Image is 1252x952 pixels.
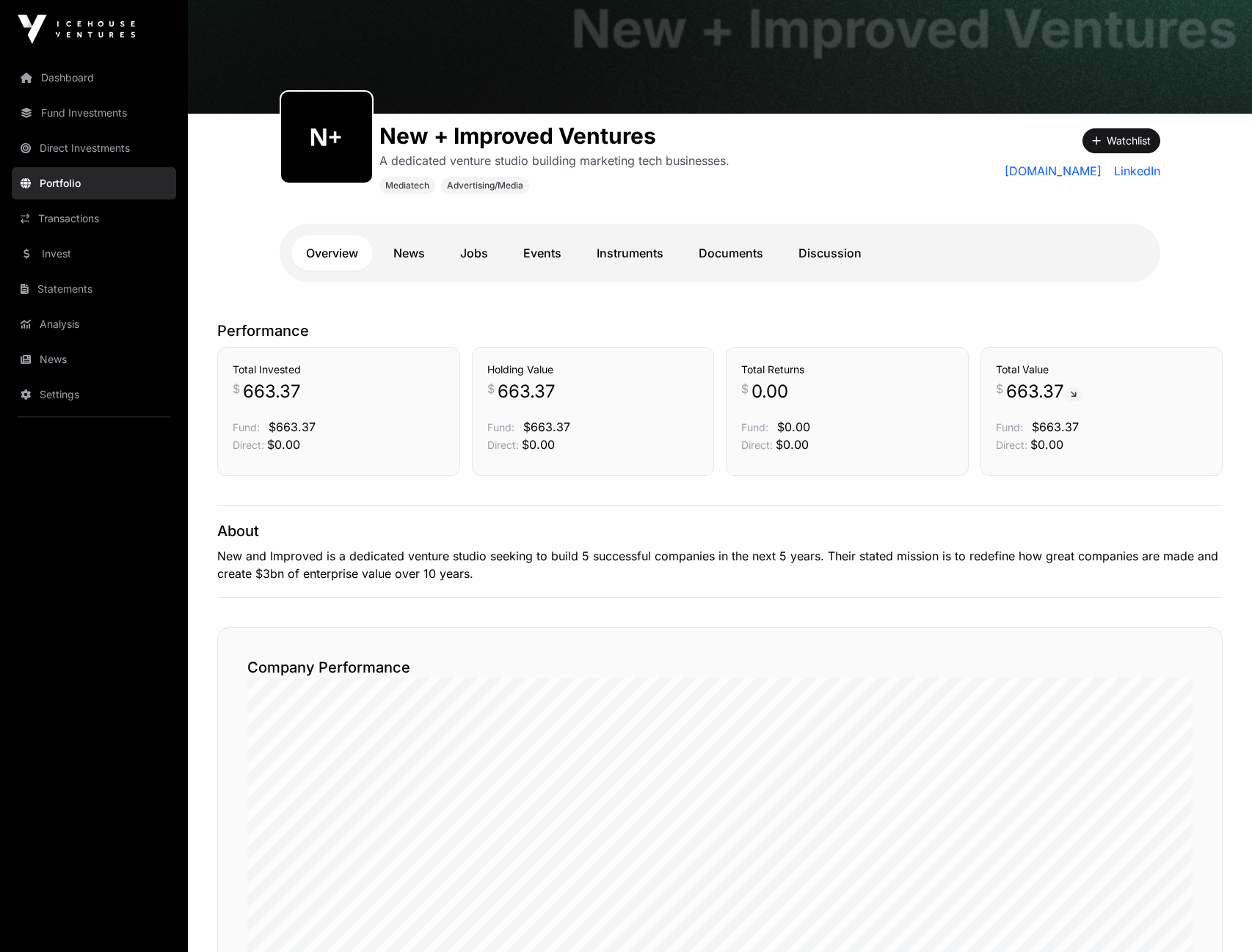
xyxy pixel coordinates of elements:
[487,362,699,377] h3: Holding Value
[12,308,176,340] a: Analysis
[385,180,429,191] span: Mediatech
[1108,162,1160,180] a: LinkedIn
[1032,420,1079,434] span: $663.37
[12,343,176,376] a: News
[741,362,953,377] h3: Total Returns
[269,420,316,434] span: $663.37
[1179,882,1252,952] iframe: Chat Widget
[379,235,440,271] a: News
[445,235,503,271] a: Jobs
[571,2,1237,55] h1: New + Improved Ventures
[247,657,1193,678] h2: Company Performance
[217,321,1223,341] p: Performance
[784,235,876,271] a: Discussion
[267,437,300,452] span: $0.00
[522,437,555,452] span: $0.00
[777,420,810,434] span: $0.00
[12,378,176,411] a: Settings
[1082,128,1160,153] button: Watchlist
[741,439,773,451] span: Direct:
[498,380,556,403] span: 663.37
[1005,162,1102,180] a: [DOMAIN_NAME]
[12,202,176,235] a: Transactions
[996,380,1003,398] span: $
[741,421,768,433] span: Fund:
[1006,380,1082,403] span: 663.37
[684,235,778,271] a: Documents
[582,235,678,271] a: Instruments
[233,362,445,377] h3: Total Invested
[509,235,576,271] a: Events
[996,362,1208,377] h3: Total Value
[1030,437,1063,452] span: $0.00
[12,238,176,270] a: Invest
[18,15,135,44] img: Icehouse Ventures Logo
[217,521,1223,541] p: About
[751,380,788,403] span: 0.00
[217,547,1223,582] p: New and Improved is a dedicated venture studio seeking to build 5 successful companies in the nex...
[487,421,514,433] span: Fund:
[287,98,366,177] img: new-improved-ventures400.png
[487,380,495,398] span: $
[523,420,570,434] span: $663.37
[233,439,264,451] span: Direct:
[379,152,729,169] p: A dedicated venture studio building marketing tech businesses.
[243,380,301,403] span: 663.37
[776,437,809,452] span: $0.00
[996,421,1023,433] span: Fund:
[233,380,240,398] span: $
[996,439,1027,451] span: Direct:
[12,132,176,164] a: Direct Investments
[233,421,260,433] span: Fund:
[12,97,176,129] a: Fund Investments
[447,180,523,191] span: Advertising/Media
[12,167,176,199] a: Portfolio
[379,122,729,149] h1: New + Improved Ventures
[487,439,519,451] span: Direct:
[12,62,176,94] a: Dashboard
[291,235,373,271] a: Overview
[12,273,176,305] a: Statements
[741,380,749,398] span: $
[291,235,1149,271] nav: Tabs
